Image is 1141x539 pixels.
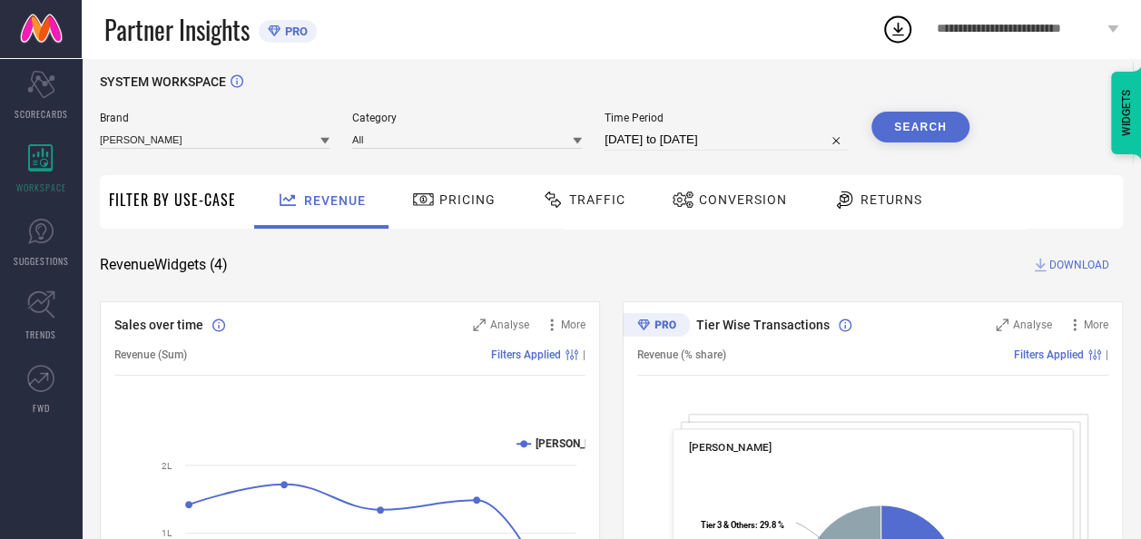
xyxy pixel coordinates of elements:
[33,401,50,415] span: FWD
[280,24,308,38] span: PRO
[699,192,787,207] span: Conversion
[605,112,849,124] span: Time Period
[490,318,529,331] span: Analyse
[1049,256,1109,274] span: DOWNLOAD
[1014,348,1084,361] span: Filters Applied
[25,328,56,341] span: TRENDS
[871,112,969,142] button: Search
[1084,318,1108,331] span: More
[439,192,496,207] span: Pricing
[100,112,330,124] span: Brand
[696,318,830,332] span: Tier Wise Transactions
[1013,318,1052,331] span: Analyse
[100,74,226,89] span: SYSTEM WORKSPACE
[100,256,228,274] span: Revenue Widgets ( 4 )
[162,461,172,471] text: 2L
[689,441,772,454] span: [PERSON_NAME]
[114,318,203,332] span: Sales over time
[14,254,69,268] span: SUGGESTIONS
[1106,348,1108,361] span: |
[701,519,755,529] tspan: Tier 3 & Others
[104,11,250,48] span: Partner Insights
[623,313,690,340] div: Premium
[701,519,784,529] text: : 29.8 %
[473,318,486,331] svg: Zoom
[16,181,66,194] span: WORKSPACE
[605,129,849,151] input: Select time period
[569,192,625,207] span: Traffic
[114,348,187,361] span: Revenue (Sum)
[861,192,922,207] span: Returns
[536,437,618,450] text: [PERSON_NAME]
[304,193,366,208] span: Revenue
[491,348,561,361] span: Filters Applied
[637,348,726,361] span: Revenue (% share)
[352,112,582,124] span: Category
[881,13,914,45] div: Open download list
[162,528,172,538] text: 1L
[109,189,236,211] span: Filter By Use-Case
[561,318,585,331] span: More
[15,107,68,121] span: SCORECARDS
[583,348,585,361] span: |
[996,318,1008,331] svg: Zoom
